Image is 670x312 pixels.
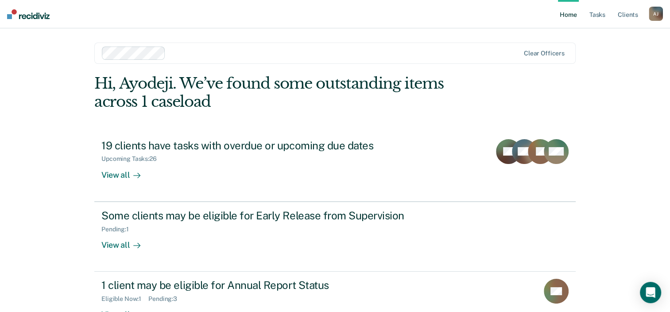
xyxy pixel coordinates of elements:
a: Some clients may be eligible for Early Release from SupervisionPending:1View all [94,202,576,272]
div: Hi, Ayodeji. We’ve found some outstanding items across 1 caseload [94,74,479,111]
div: Pending : 1 [101,226,136,233]
div: Clear officers [524,50,565,57]
div: A J [649,7,663,21]
button: AJ [649,7,663,21]
img: Recidiviz [7,9,50,19]
div: 1 client may be eligible for Annual Report Status [101,279,412,292]
div: Open Intercom Messenger [640,282,661,303]
div: View all [101,163,151,180]
div: View all [101,233,151,250]
div: Upcoming Tasks : 26 [101,155,164,163]
a: 19 clients have tasks with overdue or upcoming due datesUpcoming Tasks:26View all [94,132,576,202]
div: Pending : 3 [148,295,184,303]
div: Eligible Now : 1 [101,295,148,303]
div: Some clients may be eligible for Early Release from Supervision [101,209,412,222]
div: 19 clients have tasks with overdue or upcoming due dates [101,139,412,152]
